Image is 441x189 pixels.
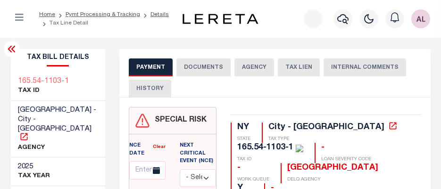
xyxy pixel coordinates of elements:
label: Next Critical Event (NCE) [180,142,216,165]
div: 165.54-1103-1 [237,143,293,152]
button: PAYMENT [129,58,173,76]
p: TAX YEAR [18,172,50,181]
img: check-icon-green.svg [296,145,303,152]
button: TAX LIEN [278,58,320,76]
label: NCE Date [129,142,153,157]
button: HISTORY [129,80,171,98]
a: Details [150,12,169,17]
li: Tax Line Detail [39,19,88,27]
a: Pymt Processing & Tracking [66,12,140,17]
img: logo-dark.svg [183,14,258,24]
a: Home [39,12,55,17]
a: 165.54-1103-1 [18,77,69,86]
button: AGENCY [234,58,274,76]
p: TAX ID [18,86,69,96]
div: - [237,163,269,173]
p: LOAN SEVERITY CODE [321,156,371,163]
span: [GEOGRAPHIC_DATA] - City - [GEOGRAPHIC_DATA] [18,107,96,132]
div: [GEOGRAPHIC_DATA] [287,163,378,173]
p: STATE [237,136,250,143]
button: INTERNAL COMMENTS [324,58,406,76]
input: Enter Date [129,161,166,180]
div: NY [237,123,250,133]
h4: SPECIAL RISK [150,116,207,125]
p: TAX TYPE [268,136,399,143]
div: - [321,143,371,153]
h2: Tax Bill Details [11,49,105,66]
p: WORK QUEUE [237,176,269,183]
h3: 2025 [18,162,50,172]
div: City - [GEOGRAPHIC_DATA] [268,123,384,131]
p: TAX ID [237,156,303,163]
p: AGENCY [18,143,98,153]
a: Clear [153,145,166,149]
p: DELQ AGENCY [287,176,378,183]
button: DOCUMENTS [176,58,231,76]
